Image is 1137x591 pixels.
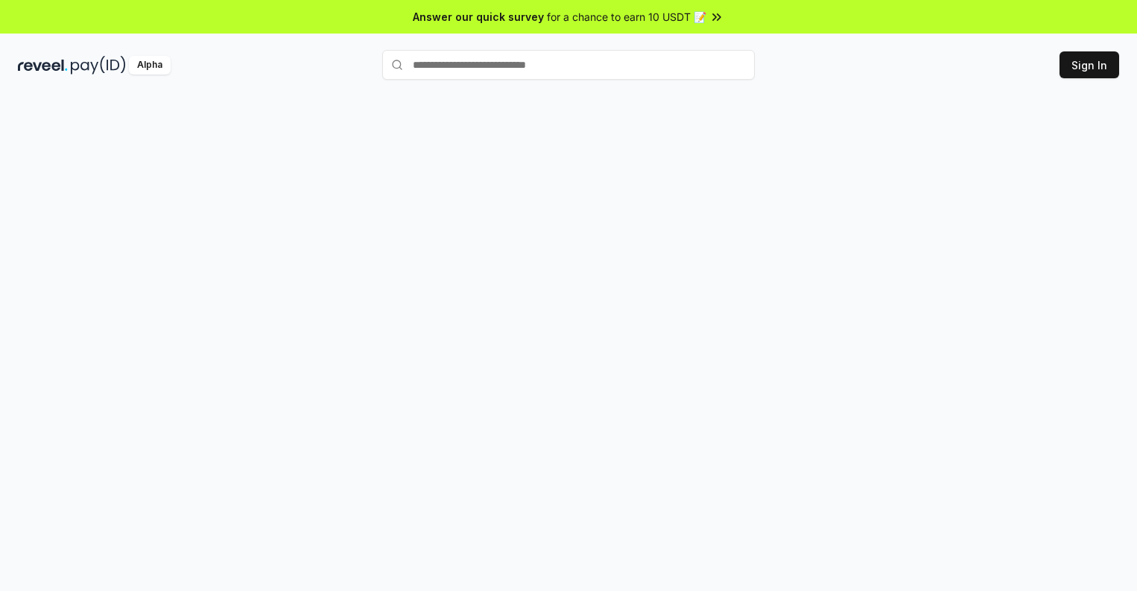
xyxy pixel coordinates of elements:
[71,56,126,75] img: pay_id
[129,56,171,75] div: Alpha
[547,9,706,25] span: for a chance to earn 10 USDT 📝
[1060,51,1119,78] button: Sign In
[413,9,544,25] span: Answer our quick survey
[18,56,68,75] img: reveel_dark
